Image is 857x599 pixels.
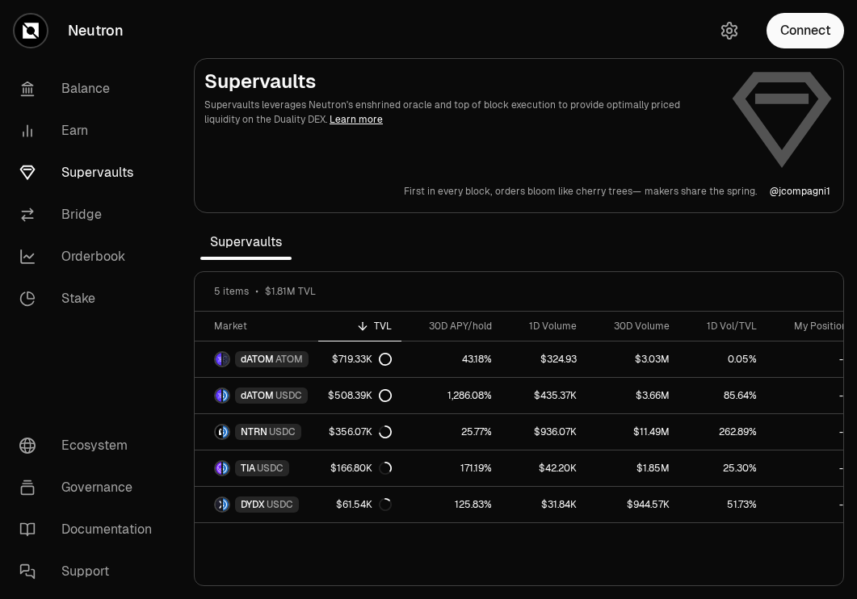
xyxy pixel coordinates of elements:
a: 25.30% [679,450,767,486]
a: DYDX LogoUSDC LogoDYDXUSDC [195,487,318,522]
a: $61.54K [318,487,401,522]
a: $508.39K [318,378,401,413]
div: $356.07K [329,425,392,438]
p: Supervaults leverages Neutron's enshrined oracle and top of block execution to provide optimally ... [204,98,717,127]
a: 1,286.08% [401,378,502,413]
a: Ecosystem [6,425,174,467]
a: 25.77% [401,414,502,450]
a: $936.07K [502,414,586,450]
a: Documentation [6,509,174,551]
span: DYDX [241,498,265,511]
div: $166.80K [330,462,392,475]
div: $719.33K [332,353,392,366]
div: 1D Vol/TVL [689,320,757,333]
span: Supervaults [200,226,292,258]
p: makers share the spring. [645,185,757,198]
a: TIA LogoUSDC LogoTIAUSDC [195,450,318,486]
div: TVL [328,320,392,333]
span: $1.81M TVL [265,285,316,298]
span: 5 items [214,285,249,298]
img: ATOM Logo [223,353,229,366]
a: 85.64% [679,378,767,413]
a: 0.05% [679,341,767,377]
a: $435.37K [502,378,586,413]
h2: Supervaults [204,69,717,94]
img: dATOM Logo [216,389,221,402]
a: Stake [6,278,174,320]
a: $944.57K [586,487,679,522]
a: dATOM LogoUSDC LogodATOMUSDC [195,378,318,413]
p: orders bloom like cherry trees— [495,185,641,198]
div: 30D Volume [596,320,670,333]
img: dATOM Logo [216,353,221,366]
div: My Position [776,320,847,333]
a: Learn more [330,113,383,126]
span: USDC [269,425,296,438]
img: DYDX Logo [216,498,221,511]
a: $3.66M [586,378,679,413]
a: Earn [6,110,174,152]
a: $324.93 [502,341,586,377]
div: $61.54K [336,498,392,511]
a: $1.85M [586,450,679,486]
a: $719.33K [318,341,401,377]
a: 43.18% [401,341,502,377]
a: Balance [6,68,174,110]
span: ATOM [275,353,303,366]
span: USDC [267,498,293,511]
a: 262.89% [679,414,767,450]
a: $356.07K [318,414,401,450]
div: $508.39K [328,389,392,402]
a: Support [6,551,174,593]
a: Supervaults [6,152,174,194]
a: $166.80K [318,450,401,486]
img: USDC Logo [223,498,229,511]
div: Market [214,320,309,333]
span: TIA [241,462,255,475]
p: @ jcompagni1 [770,185,830,198]
a: $31.84K [502,487,586,522]
div: 30D APY/hold [411,320,492,333]
p: First in every block, [404,185,492,198]
a: $42.20K [502,450,586,486]
button: Connect [767,13,844,48]
span: USDC [275,389,302,402]
a: NTRN LogoUSDC LogoNTRNUSDC [195,414,318,450]
span: dATOM [241,353,274,366]
a: 171.19% [401,450,502,486]
a: dATOM LogoATOM LogodATOMATOM [195,341,318,377]
a: Bridge [6,194,174,236]
img: TIA Logo [216,462,221,475]
a: 51.73% [679,487,767,522]
a: Orderbook [6,236,174,278]
img: USDC Logo [223,389,229,402]
div: 1D Volume [511,320,577,333]
a: 125.83% [401,487,502,522]
img: USDC Logo [223,425,229,438]
img: USDC Logo [223,462,229,475]
a: First in every block,orders bloom like cherry trees—makers share the spring. [404,185,757,198]
a: Governance [6,467,174,509]
a: $11.49M [586,414,679,450]
span: dATOM [241,389,274,402]
a: @jcompagni1 [770,185,830,198]
a: $3.03M [586,341,679,377]
span: USDC [257,462,284,475]
img: NTRN Logo [216,425,221,438]
span: NTRN [241,425,267,438]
